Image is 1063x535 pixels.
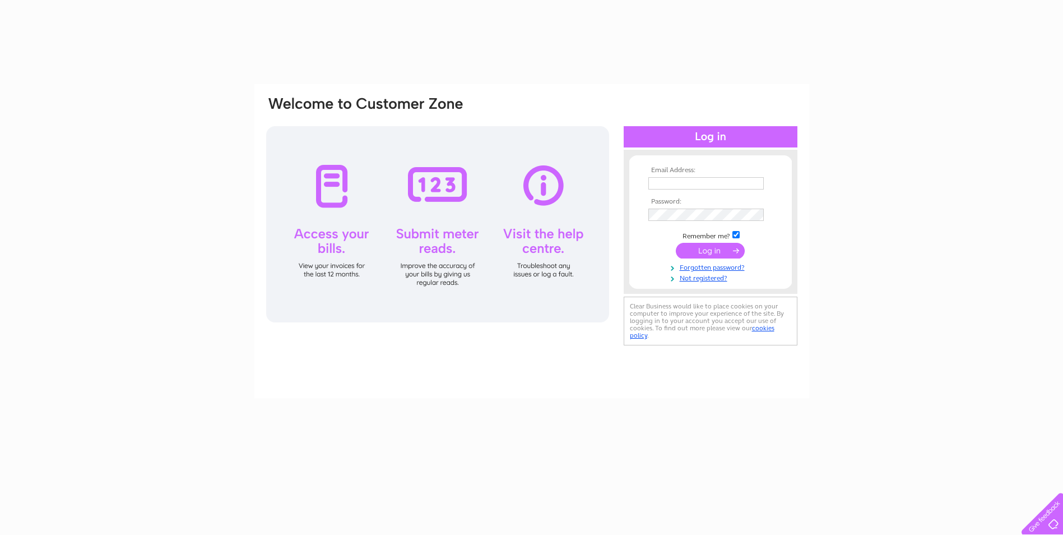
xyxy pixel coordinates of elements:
[648,272,776,283] a: Not registered?
[648,261,776,272] a: Forgotten password?
[676,243,745,259] input: Submit
[646,198,776,206] th: Password:
[624,297,797,345] div: Clear Business would like to place cookies on your computer to improve your experience of the sit...
[630,324,774,339] a: cookies policy
[646,229,776,241] td: Remember me?
[646,167,776,174] th: Email Address:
